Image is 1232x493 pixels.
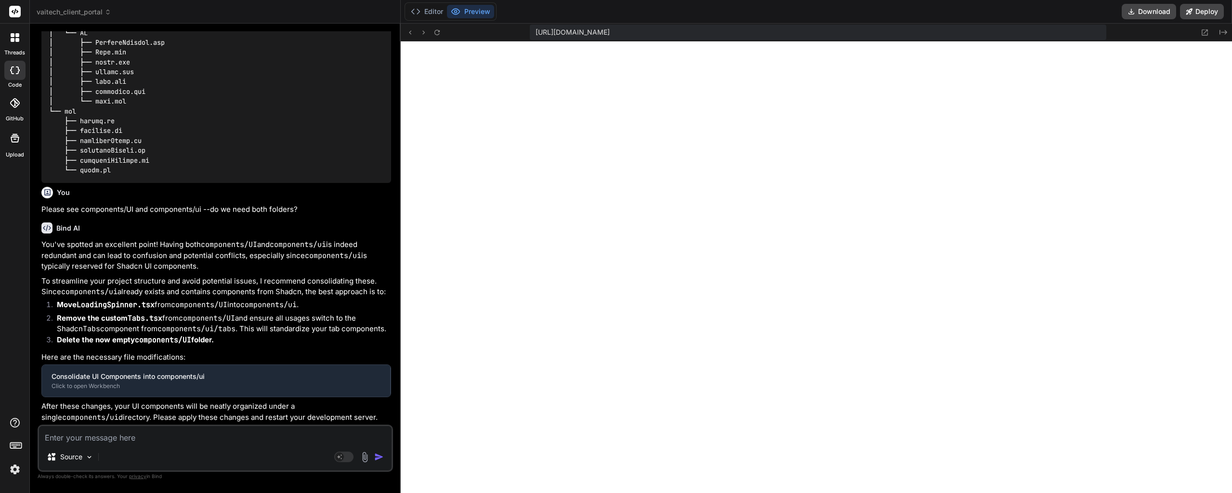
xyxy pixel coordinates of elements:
[179,313,235,323] code: components/UI
[56,223,80,233] h6: Bind AI
[61,287,118,297] code: components/ui
[42,365,390,397] button: Consolidate UI Components into components/uiClick to open Workbench
[6,115,24,123] label: GitHub
[49,299,391,313] li: from into .
[62,413,118,422] code: components/ui
[129,473,146,479] span: privacy
[536,27,610,37] span: [URL][DOMAIN_NAME]
[57,335,214,344] strong: Delete the now empty folder.
[57,313,162,323] strong: Remove the custom
[374,452,384,462] img: icon
[1180,4,1224,19] button: Deploy
[157,324,236,334] code: components/ui/tabs
[8,81,22,89] label: code
[57,188,70,197] h6: You
[401,41,1232,493] iframe: Preview
[49,313,391,335] li: from and ensure all usages switch to the Shadcn component from . This will standardize your tab c...
[38,472,393,481] p: Always double-check its answers. Your in Bind
[447,5,494,18] button: Preview
[270,240,326,249] code: components/ui
[85,453,93,461] img: Pick Models
[41,204,391,215] p: Please see components/UI and components/ui --do we need both folders?
[6,151,24,159] label: Upload
[52,382,380,390] div: Click to open Workbench
[41,401,391,423] p: After these changes, your UI components will be neatly organized under a single directory. Please...
[305,251,361,260] code: components/ui
[128,313,162,323] code: Tabs.tsx
[57,300,155,309] strong: Move
[171,300,227,310] code: components/UI
[135,335,191,345] code: components/UI
[240,300,297,310] code: components/ui
[41,352,391,363] p: Here are the necessary file modifications:
[201,240,257,249] code: components/UI
[4,49,25,57] label: threads
[41,239,391,272] p: You've spotted an excellent point! Having both and is indeed redundant and can lead to confusion ...
[1122,4,1176,19] button: Download
[52,372,380,381] div: Consolidate UI Components into components/ui
[41,276,391,298] p: To streamline your project structure and avoid potential issues, I recommend consolidating these....
[407,5,447,18] button: Editor
[7,461,23,478] img: settings
[60,452,82,462] p: Source
[359,452,370,463] img: attachment
[77,300,155,310] code: LoadingSpinner.tsx
[37,7,111,17] span: vaitech_client_portal
[83,324,100,334] code: Tabs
